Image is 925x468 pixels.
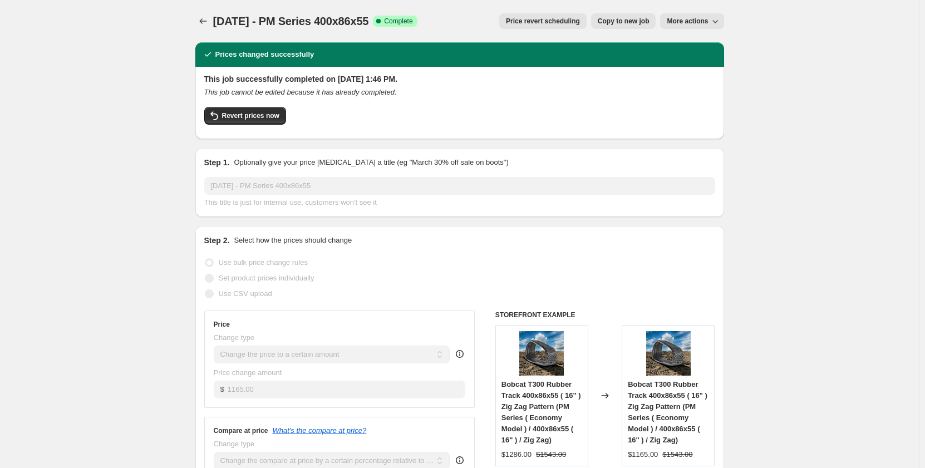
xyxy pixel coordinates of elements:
span: Use bulk price change rules [219,258,308,267]
span: Set product prices individually [219,274,314,282]
button: Price revert scheduling [499,13,587,29]
h3: Price [214,320,230,329]
h2: This job successfully completed on [DATE] 1:46 PM. [204,73,715,85]
span: Complete [384,17,412,26]
button: Price change jobs [195,13,211,29]
span: Use CSV upload [219,289,272,298]
span: Bobcat T300 Rubber Track 400x86x55 ( 16" ) Zig Zag Pattern (PM Series ( Economy Model ) / 400x86x... [628,380,707,444]
span: [DATE] - PM Series 400x86x55 [213,15,369,27]
span: Change type [214,440,255,448]
button: Copy to new job [591,13,656,29]
span: Bobcat T300 Rubber Track 400x86x55 ( 16" ) Zig Zag Pattern (PM Series ( Economy Model ) / 400x86x... [501,380,581,444]
input: 80.00 [228,381,465,398]
h2: Step 2. [204,235,230,246]
span: Copy to new job [598,17,650,26]
img: bobcat-rubber-track-bobcat-t300-rubber-track-400x86x55-16-zig-zag-pattern-45584378036540_80x.png [646,331,691,376]
h2: Step 1. [204,157,230,168]
span: Change type [214,333,255,342]
p: Select how the prices should change [234,235,352,246]
div: help [454,348,465,359]
div: $1286.00 [501,449,532,460]
p: Optionally give your price [MEDICAL_DATA] a title (eg "March 30% off sale on boots") [234,157,508,168]
button: What's the compare at price? [273,426,367,435]
div: help [454,455,465,466]
h6: STOREFRONT EXAMPLE [495,311,715,319]
span: Price revert scheduling [506,17,580,26]
strike: $1543.00 [662,449,692,460]
button: Revert prices now [204,107,286,125]
img: bobcat-rubber-track-bobcat-t300-rubber-track-400x86x55-16-zig-zag-pattern-45584378036540_80x.png [519,331,564,376]
div: $1165.00 [628,449,658,460]
i: This job cannot be edited because it has already completed. [204,88,397,96]
strike: $1543.00 [536,449,566,460]
span: More actions [667,17,708,26]
button: More actions [660,13,724,29]
span: Revert prices now [222,111,279,120]
span: $ [220,385,224,393]
span: Price change amount [214,368,282,377]
h2: Prices changed successfully [215,49,314,60]
input: 30% off holiday sale [204,177,715,195]
span: This title is just for internal use, customers won't see it [204,198,377,206]
h3: Compare at price [214,426,268,435]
